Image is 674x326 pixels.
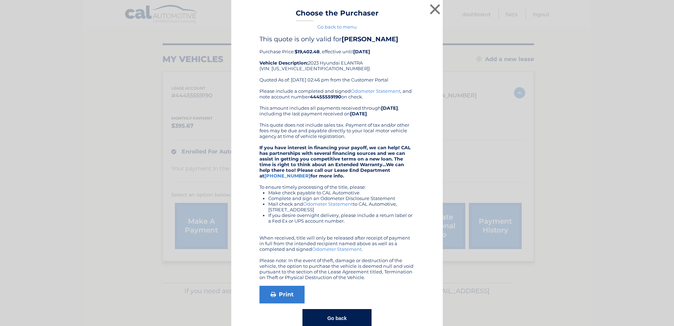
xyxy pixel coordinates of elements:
[268,190,415,195] li: Make check payable to CAL Automotive
[351,88,400,94] a: Odometer Statement
[259,145,411,179] strong: If you have interest in financing your payoff, we can help! CAL has partnerships with several fin...
[268,212,415,224] li: If you desire overnight delivery, please include a return label or a Fed Ex or UPS account number.
[259,35,415,43] h4: This quote is only valid for
[350,111,367,116] b: [DATE]
[310,94,341,99] b: 44455559190
[317,24,357,30] a: Go back to menu
[296,9,379,21] h3: Choose the Purchaser
[342,35,398,43] b: [PERSON_NAME]
[259,286,305,303] a: Print
[303,201,353,207] a: Odometer Statement
[381,105,398,111] b: [DATE]
[428,2,442,16] button: ×
[259,88,415,280] div: Please include a completed and signed , and note account number on check. This amount includes al...
[268,201,415,212] li: Mail check and to CAL Automotive, [STREET_ADDRESS]
[259,35,415,88] div: Purchase Price: , effective until 2023 Hyundai ELANTRA (VIN: [US_VEHICLE_IDENTIFICATION_NUMBER]) ...
[312,246,362,252] a: Odometer Statement
[268,195,415,201] li: Complete and sign an Odometer Disclosure Statement
[259,60,308,66] strong: Vehicle Description:
[353,49,370,54] b: [DATE]
[264,173,311,179] a: [PHONE_NUMBER]
[295,49,320,54] b: $19,402.48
